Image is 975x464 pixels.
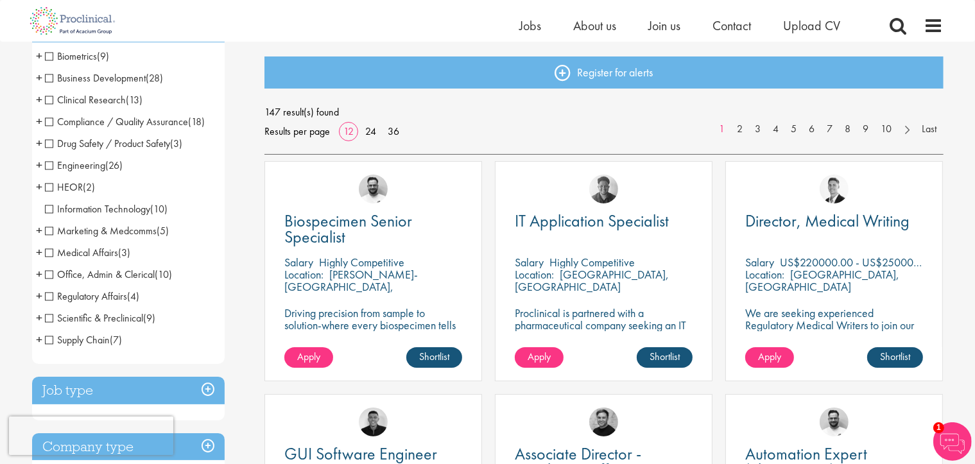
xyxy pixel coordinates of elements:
[144,311,156,325] span: (9)
[745,267,784,282] span: Location:
[933,422,944,433] span: 1
[45,202,168,216] span: Information Technology
[45,93,126,107] span: Clinical Research
[45,71,146,85] span: Business Development
[916,122,944,137] a: Last
[45,202,151,216] span: Information Technology
[45,137,183,150] span: Drug Safety / Product Safety
[264,56,944,89] a: Register for alerts
[157,224,169,237] span: (5)
[37,243,43,262] span: +
[359,408,388,436] img: Christian Andersen
[549,255,635,270] p: Highly Competitive
[98,49,110,63] span: (9)
[359,175,388,203] img: Emile De Beer
[528,350,551,363] span: Apply
[151,202,168,216] span: (10)
[32,377,225,404] div: Job type
[745,267,899,294] p: [GEOGRAPHIC_DATA], [GEOGRAPHIC_DATA]
[264,103,944,122] span: 147 result(s) found
[45,268,155,281] span: Office, Admin & Clerical
[45,180,96,194] span: HEOR
[146,71,164,85] span: (28)
[37,308,43,327] span: +
[745,347,794,368] a: Apply
[45,49,98,63] span: Biometrics
[37,112,43,131] span: +
[45,49,110,63] span: Biometrics
[574,17,617,34] a: About us
[45,333,123,347] span: Supply Chain
[803,122,822,137] a: 6
[45,115,189,128] span: Compliance / Quality Assurance
[857,122,876,137] a: 9
[37,264,43,284] span: +
[264,122,330,141] span: Results per page
[45,311,156,325] span: Scientific & Preclinical
[106,159,123,172] span: (26)
[37,221,43,240] span: +
[758,350,781,363] span: Apply
[284,213,462,245] a: Biospecimen Senior Specialist
[637,347,693,368] a: Shortlist
[171,137,183,150] span: (3)
[45,333,110,347] span: Supply Chain
[284,255,313,270] span: Salary
[649,17,681,34] a: Join us
[767,122,786,137] a: 4
[284,307,462,343] p: Driving precision from sample to solution-where every biospecimen tells a story of innovation.
[745,210,910,232] span: Director, Medical Writing
[515,267,669,294] p: [GEOGRAPHIC_DATA], [GEOGRAPHIC_DATA]
[37,286,43,305] span: +
[45,246,131,259] span: Medical Affairs
[515,213,693,229] a: IT Application Specialist
[155,268,173,281] span: (10)
[361,125,381,138] a: 24
[45,180,83,194] span: HEOR
[45,268,173,281] span: Office, Admin & Clerical
[520,17,542,34] span: Jobs
[110,333,123,347] span: (7)
[126,93,143,107] span: (13)
[37,133,43,153] span: +
[821,122,840,137] a: 7
[45,159,106,172] span: Engineering
[45,289,140,303] span: Regulatory Affairs
[83,180,96,194] span: (2)
[45,311,144,325] span: Scientific & Preclinical
[45,159,123,172] span: Engineering
[589,175,618,203] img: Sheridon Lloyd
[297,350,320,363] span: Apply
[820,175,849,203] img: George Watson
[589,408,618,436] img: Peter Duvall
[284,210,412,248] span: Biospecimen Senior Specialist
[45,246,119,259] span: Medical Affairs
[515,307,693,368] p: Proclinical is partnered with a pharmaceutical company seeking an IT Application Specialist to jo...
[713,122,732,137] a: 1
[319,255,404,270] p: Highly Competitive
[45,71,164,85] span: Business Development
[9,417,173,455] iframe: reCAPTCHA
[37,46,43,65] span: +
[515,255,544,270] span: Salary
[383,125,404,138] a: 36
[37,330,43,349] span: +
[820,408,849,436] img: Emile De Beer
[785,122,804,137] a: 5
[189,115,205,128] span: (18)
[745,213,923,229] a: Director, Medical Writing
[515,347,564,368] a: Apply
[784,17,841,34] a: Upload CV
[45,224,157,237] span: Marketing & Medcomms
[713,17,752,34] a: Contact
[45,224,169,237] span: Marketing & Medcomms
[515,210,669,232] span: IT Application Specialist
